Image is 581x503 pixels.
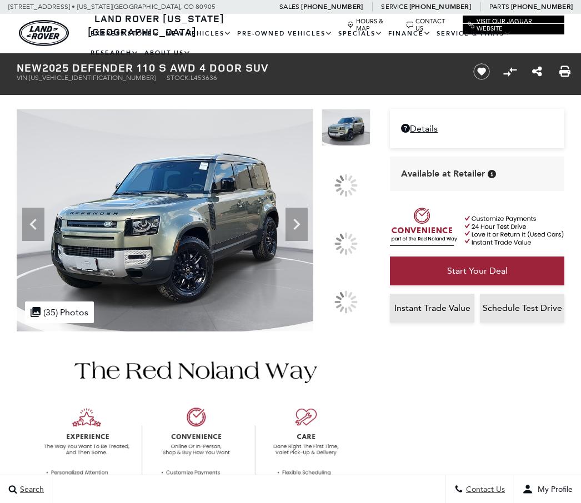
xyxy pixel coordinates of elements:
a: Print this New 2025 Defender 110 S AWD 4 Door SUV [559,65,570,78]
a: Details [401,123,553,134]
div: Vehicle is in stock and ready for immediate delivery. Due to demand, availability is subject to c... [488,170,496,178]
span: Instant Trade Value [394,303,470,313]
a: [PHONE_NUMBER] [511,2,573,11]
span: Sales [279,3,299,11]
button: Save vehicle [469,63,494,81]
span: Schedule Test Drive [483,303,562,313]
a: Start Your Deal [390,256,564,285]
a: [PHONE_NUMBER] [409,2,471,11]
h1: 2025 Defender 110 S AWD 4 Door SUV [17,62,457,74]
nav: Main Navigation [88,24,564,63]
span: Start Your Deal [447,265,508,276]
a: EXPRESS STORE [88,24,163,43]
a: Hours & Map [347,18,398,32]
span: My Profile [533,485,573,494]
a: [STREET_ADDRESS] • [US_STATE][GEOGRAPHIC_DATA], CO 80905 [8,3,216,11]
a: New Vehicles [163,24,234,43]
span: [US_VEHICLE_IDENTIFICATION_NUMBER] [29,74,156,82]
span: Stock: [167,74,191,82]
a: Specials [335,24,385,43]
a: Instant Trade Value [390,294,474,323]
a: Pre-Owned Vehicles [234,24,335,43]
img: New 2025 Pangea Green Land Rover S image 1 [17,109,313,331]
a: About Us [142,43,194,63]
a: Schedule Test Drive [480,294,564,323]
a: Land Rover [US_STATE][GEOGRAPHIC_DATA] [88,12,224,38]
iframe: YouTube video player [390,328,564,503]
a: land-rover [19,20,69,46]
a: Contact Us [407,18,454,32]
span: Service [381,3,407,11]
div: (35) Photos [25,301,94,323]
a: Research [88,43,142,63]
span: Parts [489,3,509,11]
span: VIN: [17,74,29,82]
img: Land Rover [19,20,69,46]
span: Available at Retailer [401,168,485,180]
a: Service & Parts [434,24,514,43]
button: user-profile-menu [514,475,581,503]
span: Search [17,485,44,494]
a: [PHONE_NUMBER] [301,2,363,11]
img: New 2025 Pangea Green Land Rover S image 1 [322,109,370,146]
strong: New [17,60,42,75]
a: Visit Our Jaguar Website [468,18,559,32]
span: L453636 [191,74,217,82]
a: Finance [385,24,434,43]
button: Compare vehicle [502,63,518,80]
a: Share this New 2025 Defender 110 S AWD 4 Door SUV [532,65,542,78]
span: Contact Us [463,485,505,494]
